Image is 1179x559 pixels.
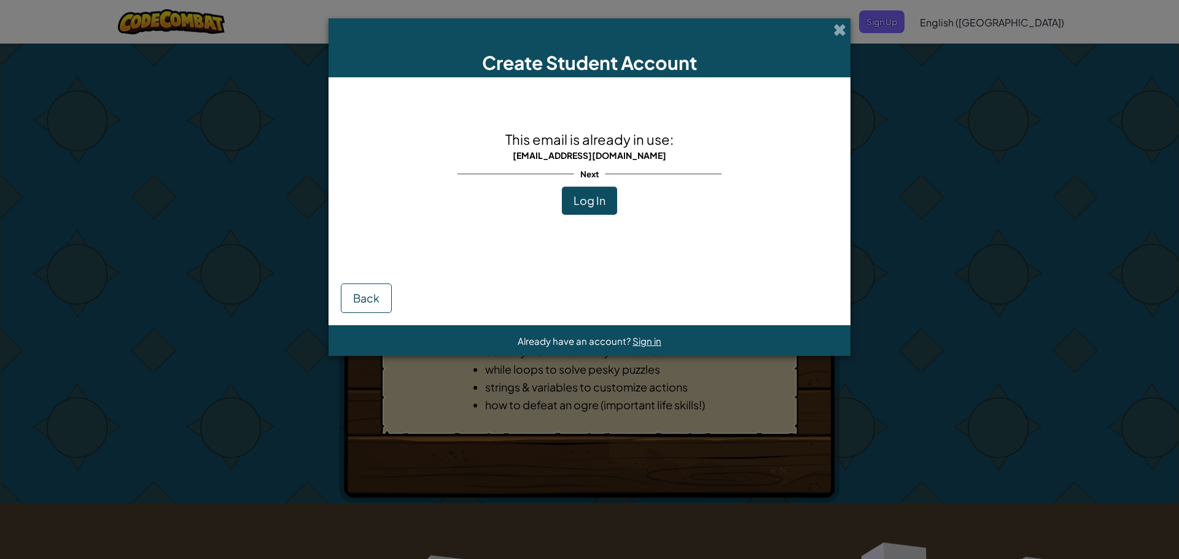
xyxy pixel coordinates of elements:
span: Already have an account? [518,335,632,347]
span: Back [353,291,379,305]
span: Log In [574,193,605,207]
span: Next [574,165,605,183]
button: Log In [562,187,617,215]
button: Back [341,283,392,313]
a: Sign in [632,335,661,347]
span: [EMAIL_ADDRESS][DOMAIN_NAME] [513,150,666,161]
span: This email is already in use: [505,131,674,148]
span: Create Student Account [482,51,697,74]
